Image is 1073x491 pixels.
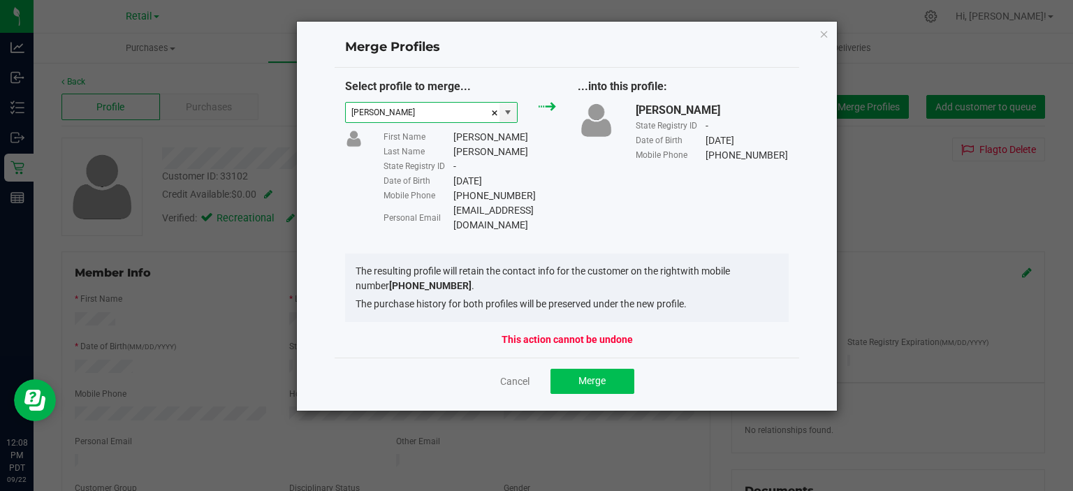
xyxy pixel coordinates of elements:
[453,130,528,145] div: [PERSON_NAME]
[346,103,499,122] input: Type customer name to search
[578,102,615,138] img: user-icon.png
[453,174,482,189] div: [DATE]
[550,369,634,394] button: Merge
[539,102,556,111] img: green_arrow.svg
[384,131,453,143] div: First Name
[706,148,788,163] div: [PHONE_NUMBER]
[453,189,536,203] div: [PHONE_NUMBER]
[384,189,453,202] div: Mobile Phone
[453,203,556,233] div: [EMAIL_ADDRESS][DOMAIN_NAME]
[578,80,667,93] span: ...into this profile:
[706,119,708,133] div: -
[578,375,606,386] span: Merge
[384,160,453,173] div: State Registry ID
[345,80,471,93] span: Select profile to merge...
[706,133,734,148] div: [DATE]
[384,145,453,158] div: Last Name
[636,149,706,161] div: Mobile Phone
[502,332,633,347] strong: This action cannot be undone
[345,130,363,147] img: user-icon.png
[356,297,779,312] li: The purchase history for both profiles will be preserved under the new profile.
[384,212,453,224] div: Personal Email
[819,25,829,42] button: Close
[389,280,472,291] strong: [PHONE_NUMBER]
[490,103,499,124] span: clear
[500,374,530,388] a: Cancel
[636,119,706,132] div: State Registry ID
[14,379,56,421] iframe: Resource center
[636,134,706,147] div: Date of Birth
[636,102,720,119] div: [PERSON_NAME]
[453,159,456,174] div: -
[345,38,789,57] h4: Merge Profiles
[384,175,453,187] div: Date of Birth
[356,264,779,293] li: The resulting profile will retain the contact info for the customer on the right
[453,145,528,159] div: [PERSON_NAME]
[356,265,730,291] span: with mobile number .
